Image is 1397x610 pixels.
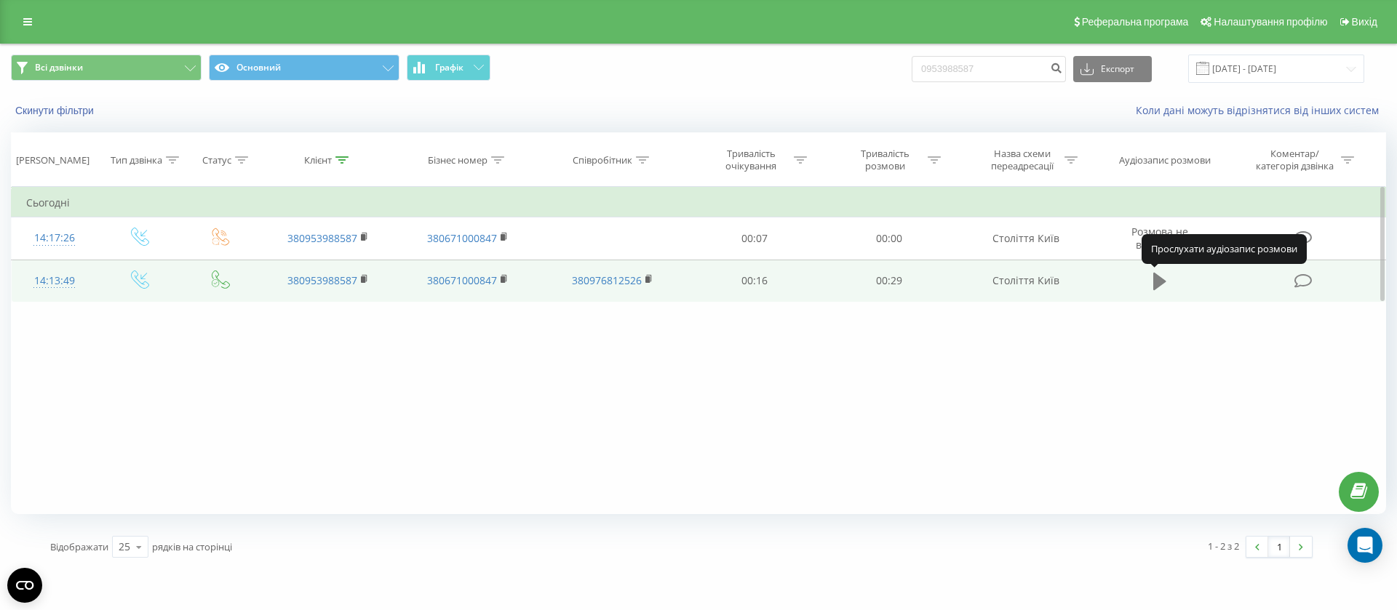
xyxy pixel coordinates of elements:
div: [PERSON_NAME] [16,154,89,166]
a: 380671000847 [427,231,497,245]
a: 380671000847 [427,273,497,287]
span: Відображати [50,540,108,553]
button: Основний [209,55,399,81]
div: Співробітник [573,154,632,166]
div: Тип дзвінка [111,154,162,166]
button: Графік [407,55,490,81]
div: Аудіозапис розмови [1119,154,1211,166]
div: Коментар/категорія дзвінка [1252,148,1337,172]
button: Експорт [1073,56,1152,82]
div: Статус [202,154,231,166]
a: 1 [1268,537,1290,557]
div: Бізнес номер [428,154,487,166]
td: 00:07 [688,217,821,260]
div: 14:13:49 [26,267,83,295]
input: Пошук за номером [912,56,1066,82]
span: Розмова не відбулась [1131,225,1188,252]
div: Тривалість розмови [846,148,924,172]
div: Назва схеми переадресації [983,148,1061,172]
button: Всі дзвінки [11,55,202,81]
div: Open Intercom Messenger [1348,528,1382,563]
td: 00:00 [821,217,955,260]
span: рядків на сторінці [152,540,232,553]
span: Налаштування профілю [1214,16,1327,28]
a: Коли дані можуть відрізнятися вiд інших систем [1136,103,1386,117]
a: 380953988587 [287,273,357,287]
div: Клієнт [304,154,332,166]
div: Тривалість очікування [712,148,790,172]
td: 00:29 [821,260,955,302]
span: Всі дзвінки [35,62,83,73]
td: Століття Київ [956,217,1096,260]
button: Скинути фільтри [11,104,101,117]
td: 00:16 [688,260,821,302]
span: Графік [435,63,463,73]
a: 380953988587 [287,231,357,245]
td: Сьогодні [12,188,1386,217]
button: Open CMP widget [7,568,42,603]
td: Століття Київ [956,260,1096,302]
div: 1 - 2 з 2 [1208,539,1239,553]
div: 14:17:26 [26,224,83,252]
span: Реферальна програма [1082,16,1189,28]
span: Вихід [1352,16,1377,28]
a: 380976812526 [572,273,642,287]
div: 25 [119,539,130,554]
div: Прослухати аудіозапис розмови [1142,234,1307,263]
